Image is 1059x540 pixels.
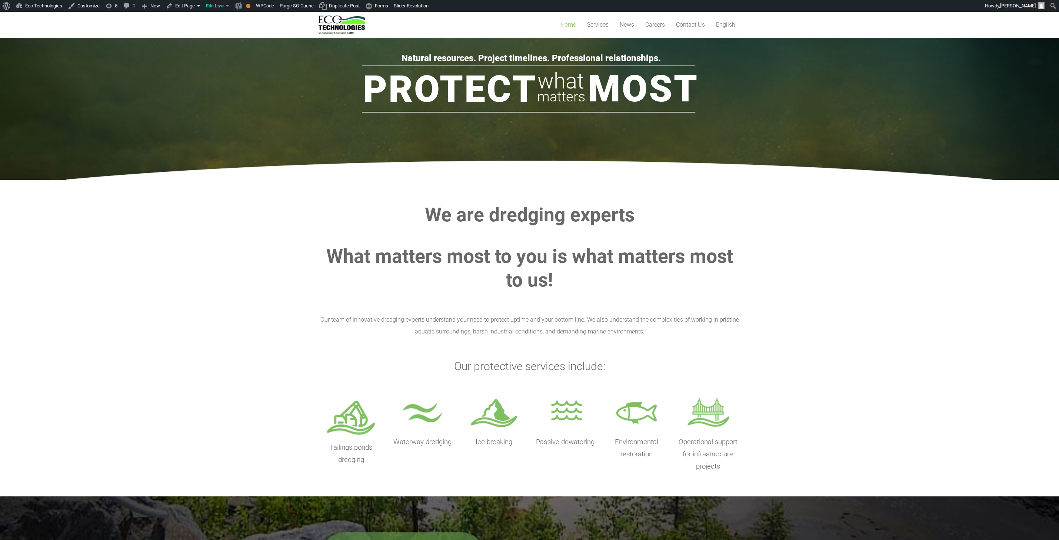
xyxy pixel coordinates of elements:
[620,21,634,28] span: News
[394,3,429,9] span: Slider Revolution
[587,21,609,28] span: Services
[676,21,705,28] span: Contact Us
[710,12,741,38] a: English
[614,12,640,38] a: News
[615,438,658,458] span: Environmental restoration
[402,54,661,62] rs-layer: Natural resources. Project timelines. Professional relationships.
[670,12,710,38] a: Contact Us
[326,245,733,291] strong: What matters most to you is what matters most to us!
[560,21,576,28] span: Home
[66,161,992,181] img: hero-crescent.png
[330,443,372,464] span: Tailings ponds dredging
[476,438,512,446] span: Ice breaking
[679,438,737,470] span: Operational support for infrastructure projects
[246,4,250,8] div: OK
[536,438,594,446] span: Passive dewatering
[537,86,585,107] rs-layer: matters
[588,70,699,107] rs-layer: Most
[425,204,635,226] strong: We are dredging experts
[1000,3,1036,9] span: [PERSON_NAME]
[319,314,741,338] p: Our team of innovative dredging experts understand your need to protect uptime and your bottom li...
[645,21,665,28] span: Careers
[537,70,584,92] rs-layer: what
[393,438,452,446] span: Waterway dredging
[640,12,670,38] a: Careers
[319,360,741,373] h3: Our protective services include:
[363,71,537,108] rs-layer: Protect
[555,12,582,38] a: Home
[319,16,365,34] a: logo_EcoTech_ASDR_RGB
[716,21,735,28] span: English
